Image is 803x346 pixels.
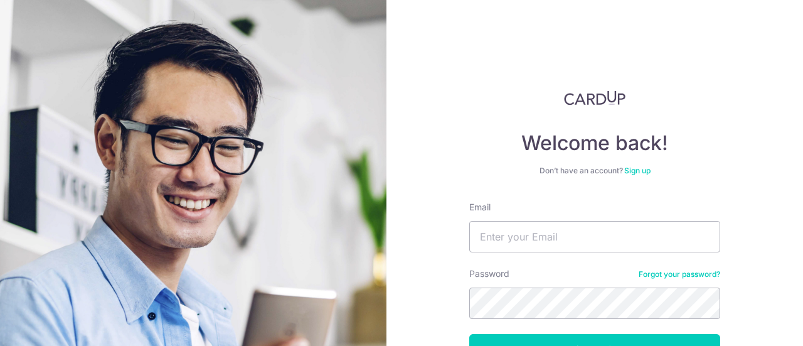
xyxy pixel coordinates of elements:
[624,166,651,175] a: Sign up
[469,201,491,214] label: Email
[639,269,720,279] a: Forgot your password?
[469,131,720,156] h4: Welcome back!
[564,90,625,105] img: CardUp Logo
[469,268,509,280] label: Password
[469,166,720,176] div: Don’t have an account?
[469,221,720,252] input: Enter your Email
